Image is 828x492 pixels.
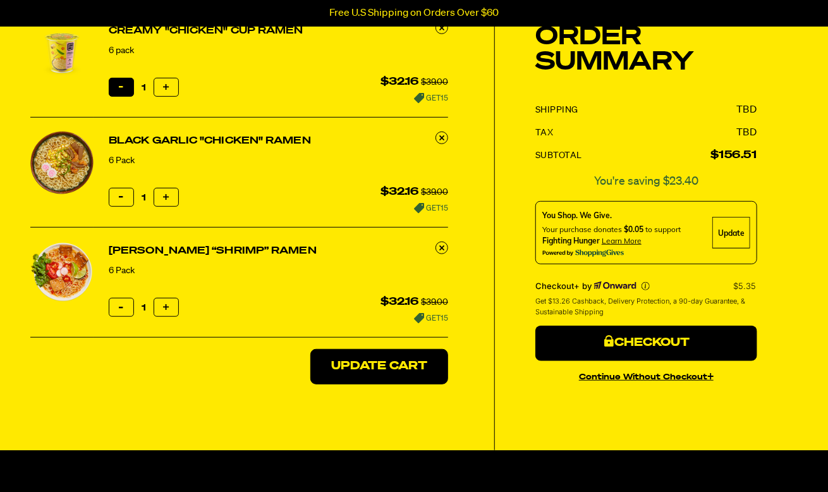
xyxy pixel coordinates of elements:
span: Checkout+ [535,281,580,291]
div: Update Cause Button [712,217,750,249]
img: Black Garlic "Chicken" Ramen - 6 Pack [30,132,94,195]
div: You Shop. We Give. [542,210,706,221]
span: $0.05 [624,224,643,234]
p: $5.35 [733,281,757,291]
span: $32.16 [381,77,419,87]
button: continue without Checkout+ [535,366,757,384]
img: Creamy "Chicken" Cup Ramen - 6 pack [30,22,94,85]
div: 6 Pack [109,264,317,278]
div: GET15 [381,311,448,323]
a: Black Garlic "Chicken" Ramen [109,133,311,149]
section: Checkout+ [535,272,757,326]
input: quantity [109,78,179,98]
p: Free U.S Shipping on Orders Over $60 [329,8,499,19]
button: More info [642,282,650,290]
a: [PERSON_NAME] “Shrimp” Ramen [109,243,317,259]
s: $39.00 [421,78,448,87]
button: Update Cart [310,349,448,384]
img: Tom Yum “Shrimp” Ramen - 6 Pack [30,242,94,303]
dd: TBD [736,104,757,116]
a: Creamy "Chicken" Cup Ramen [109,23,303,39]
dd: TBD [736,127,757,138]
dt: Tax [535,127,554,138]
s: $39.00 [421,188,448,197]
span: Learn more about donating [602,236,642,245]
div: 6 pack [109,44,303,58]
span: Your purchase donates [542,224,622,234]
dt: Subtotal [535,150,582,161]
span: by [582,281,592,291]
div: GET15 [381,91,448,103]
span: Get $13.26 Cashback, Delivery Protection, a 90-day Guarantee, & Sustainable Shipping [535,296,755,317]
span: You're saving $23.40 [535,173,757,191]
dt: Shipping [535,104,578,116]
button: Checkout [535,326,757,361]
a: Powered by Onward [594,281,636,290]
strong: $156.51 [710,151,757,161]
input: quantity [109,188,179,208]
span: to support [645,224,681,234]
s: $39.00 [421,298,448,307]
input: quantity [109,298,179,318]
span: Fighting Hunger [542,236,600,245]
span: $32.16 [381,297,419,307]
h2: Order Summary [535,25,757,75]
div: GET15 [381,201,448,213]
div: 6 Pack [109,154,311,168]
img: Powered By ShoppingGives [542,249,624,257]
span: $32.16 [381,187,419,197]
